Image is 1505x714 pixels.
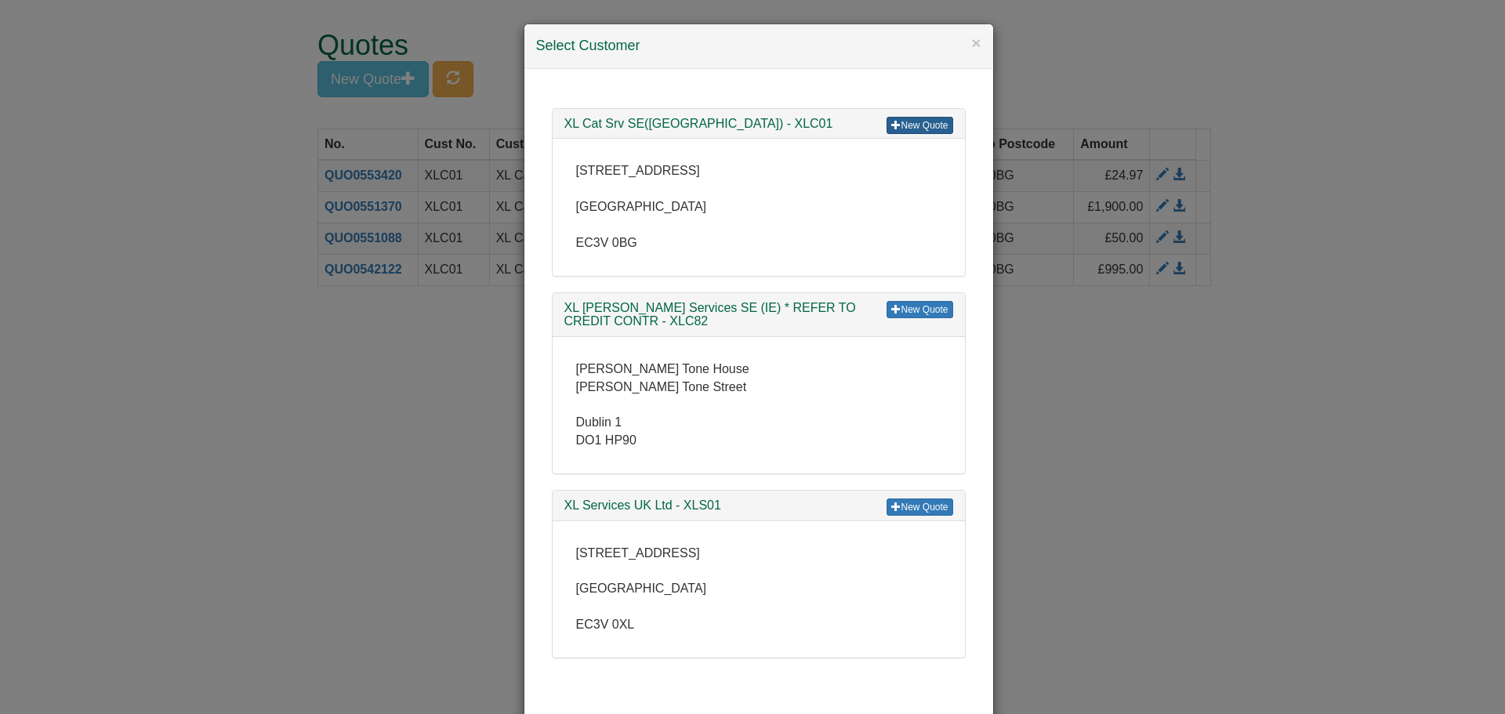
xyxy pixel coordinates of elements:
span: [PERSON_NAME] Tone Street [576,380,747,393]
span: EC3V 0BG [576,236,637,249]
h3: XL [PERSON_NAME] Services SE (IE) * REFER TO CREDIT CONTR - XLC82 [564,301,953,328]
h3: XL Cat Srv SE([GEOGRAPHIC_DATA]) - XLC01 [564,117,953,131]
a: New Quote [887,301,952,318]
a: New Quote [887,498,952,516]
span: DO1 HP90 [576,433,636,447]
span: [PERSON_NAME] Tone House [576,362,749,375]
span: [STREET_ADDRESS] [576,546,700,560]
span: Dublin 1 [576,415,622,429]
span: [GEOGRAPHIC_DATA] [576,582,707,595]
span: [STREET_ADDRESS] [576,164,700,177]
button: × [971,34,981,51]
a: New Quote [887,117,952,134]
span: EC3V 0XL [576,618,635,631]
h3: XL Services UK Ltd - XLS01 [564,498,953,513]
span: [GEOGRAPHIC_DATA] [576,200,707,213]
h4: Select Customer [536,36,981,56]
